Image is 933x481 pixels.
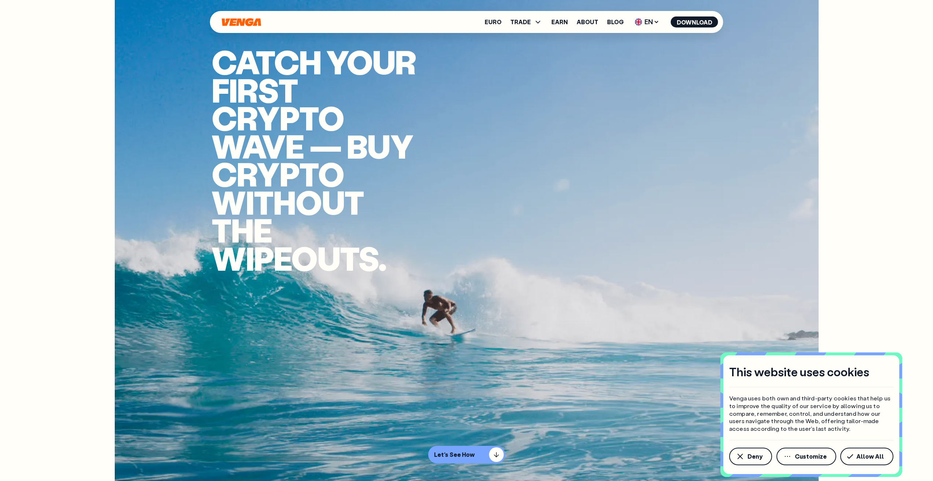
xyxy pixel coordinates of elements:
[221,18,262,26] svg: Home
[729,364,869,380] h4: This website uses cookies
[635,18,642,26] img: flag-uk
[212,48,423,272] h1: Catch your first crypto wave — buy crypto without the wipeouts.
[485,19,502,25] a: Euro
[840,448,893,465] button: Allow All
[729,395,893,433] p: Venga uses both own and third-party cookies that help us to improve the quality of our service by...
[510,18,543,26] span: TRADE
[428,446,505,463] button: Let's See How
[776,448,836,465] button: Customize
[551,19,568,25] a: Earn
[671,16,718,27] button: Download
[510,19,531,25] span: TRADE
[632,16,662,28] span: EN
[607,19,624,25] a: Blog
[747,454,763,459] span: Deny
[577,19,598,25] a: About
[434,451,475,458] p: Let's See How
[856,454,884,459] span: Allow All
[795,454,827,459] span: Customize
[729,448,772,465] button: Deny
